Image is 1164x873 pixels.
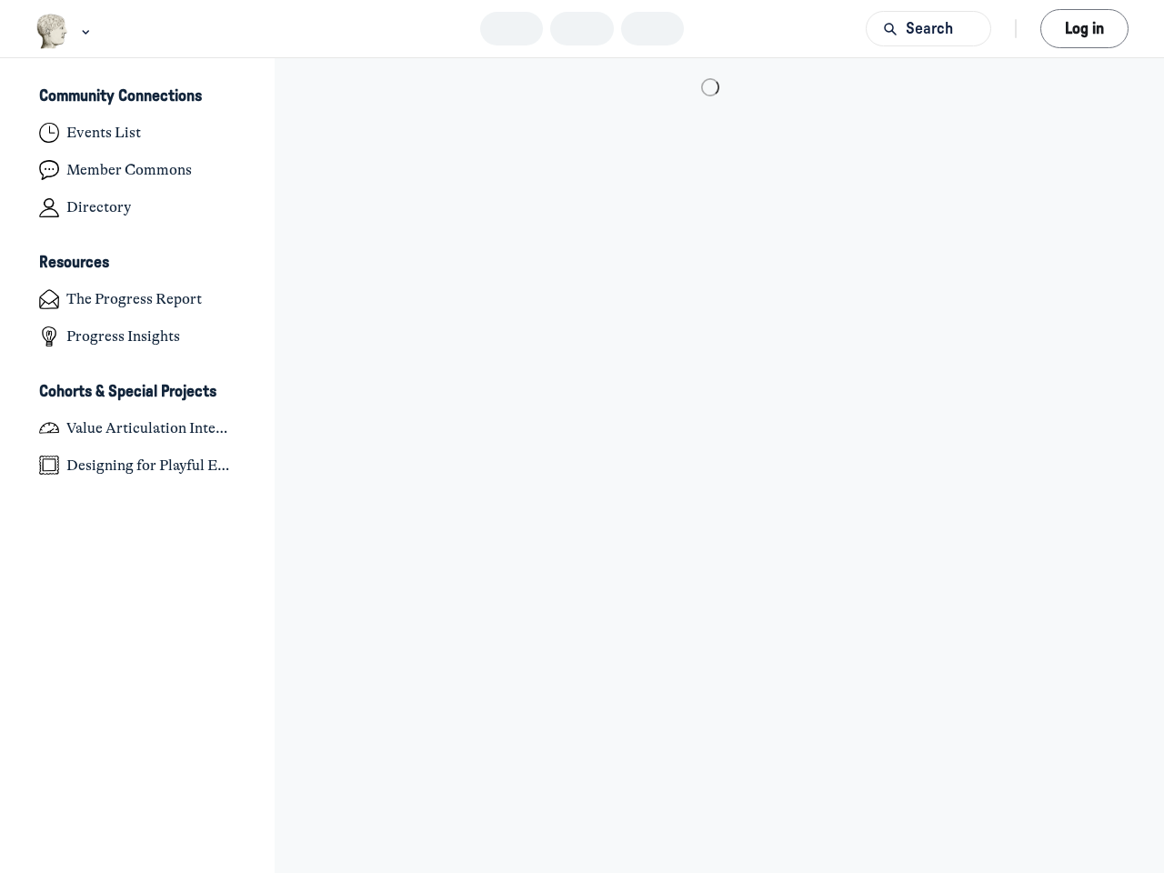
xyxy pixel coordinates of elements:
[866,11,991,46] button: Search
[24,283,252,316] a: The Progress Report
[66,457,236,475] h4: Designing for Playful Engagement
[66,124,141,142] h4: Events List
[39,383,216,402] h3: Cohorts & Special Projects
[24,248,252,279] button: ResourcesCollapse space
[24,116,252,150] a: Events List
[66,419,236,437] h4: Value Articulation Intensive (Cultural Leadership Lab)
[66,198,131,216] h4: Directory
[24,411,252,445] a: Value Articulation Intensive (Cultural Leadership Lab)
[39,254,109,273] h3: Resources
[35,12,95,51] button: Museums as Progress logo
[1040,9,1129,48] button: Log in
[24,320,252,354] a: Progress Insights
[39,87,202,106] h3: Community Connections
[24,154,252,187] a: Member Commons
[66,290,202,308] h4: The Progress Report
[24,82,252,113] button: Community ConnectionsCollapse space
[256,58,1164,115] main: Main Content
[24,191,252,225] a: Directory
[66,161,192,179] h4: Member Commons
[24,448,252,482] a: Designing for Playful Engagement
[66,327,180,346] h4: Progress Insights
[24,376,252,407] button: Cohorts & Special ProjectsCollapse space
[35,14,69,49] img: Museums as Progress logo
